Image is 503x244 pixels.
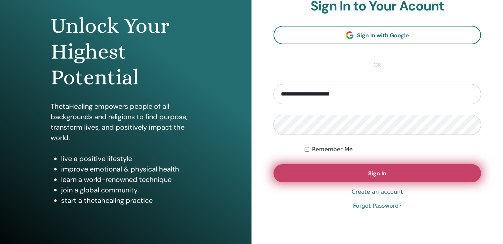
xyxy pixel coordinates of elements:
[61,195,201,206] li: start a thetahealing practice
[351,188,403,196] a: Create an account
[305,145,481,154] div: Keep me authenticated indefinitely or until I manually logout
[368,170,386,177] span: Sign In
[61,164,201,174] li: improve emotional & physical health
[51,101,201,143] p: ThetaHealing empowers people of all backgrounds and religions to find purpose, transform lives, a...
[353,202,401,210] a: Forgot Password?
[357,32,409,39] span: Sign In with Google
[61,174,201,185] li: learn a world-renowned technique
[370,61,385,69] span: or
[51,13,201,91] h1: Unlock Your Highest Potential
[312,145,353,154] label: Remember Me
[274,164,481,182] button: Sign In
[61,185,201,195] li: join a global community
[61,153,201,164] li: live a positive lifestyle
[274,26,481,44] a: Sign In with Google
